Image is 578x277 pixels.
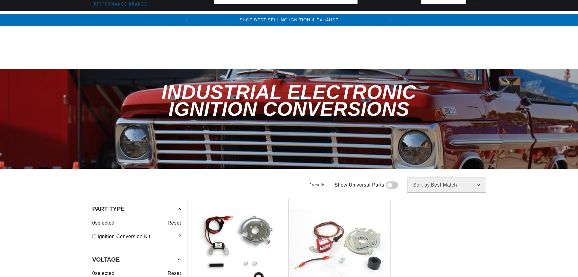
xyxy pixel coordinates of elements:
[178,233,181,241] div: 2
[98,233,176,241] a: Ignition Conversion Kit
[322,11,368,25] summary: Engine Swaps
[218,11,322,25] summary: Headers, Exhausts & Components
[92,206,124,212] span: Part Type
[151,11,218,25] summary: Coils & Distributors
[427,11,484,25] summary: Spark Plug Wires
[407,178,486,193] select: Sort by
[181,14,193,26] button: Translation missing: en.sections.announcements.previous_announcement
[193,17,385,23] div: 1 of 2
[240,17,338,22] a: SHOP BEST SELLING IGNITION & EXHAUST
[162,81,416,120] span: Industrial Electronic Ignition Conversions
[86,11,151,25] summary: Ignition Conversions
[168,219,181,227] span: Reset
[385,14,397,26] button: Translation missing: en.sections.announcements.next_announcement
[309,182,325,187] span: 2 results
[368,11,427,25] summary: Battery Products
[193,17,385,23] div: Announcement
[485,11,526,25] summary: Motorcycle
[92,219,115,227] span: 0 selected
[92,257,120,263] span: Voltage
[413,183,430,187] span: Sort by
[335,181,384,189] span: Show Universal Parts
[71,14,507,26] slideshow-component: Translation missing: en.sections.announcements.announcement_bar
